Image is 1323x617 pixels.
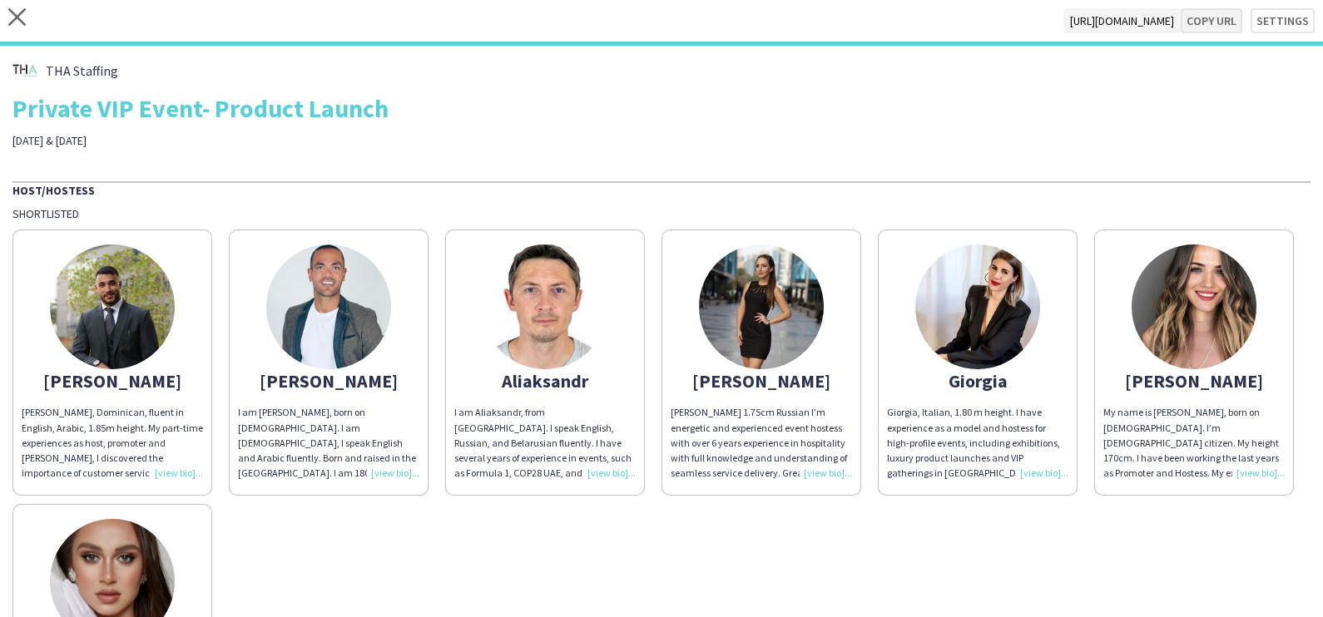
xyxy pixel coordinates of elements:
[454,405,636,481] div: I am Aliaksandr, from [GEOGRAPHIC_DATA]. I speak English, Russian, and Belarusian fluently. I hav...
[1181,8,1242,33] button: Copy url
[1103,373,1285,388] div: [PERSON_NAME]
[46,63,118,78] span: THA Staffing
[887,373,1068,388] div: Giorgia
[699,244,824,369] img: thumb-607bce276f129.jpeg
[22,373,203,388] div: [PERSON_NAME]
[238,373,419,388] div: [PERSON_NAME]
[238,405,419,481] div: I am [PERSON_NAME], born on [DEMOGRAPHIC_DATA]. I am [DEMOGRAPHIC_DATA], I speak English and Arab...
[50,244,175,369] img: thumb-3b4bedbe-2bfe-446a-a964-4b882512f058.jpg
[887,405,1068,481] div: Giorgia, Italian, 1.80 m height. I have experience as a model and hostess for high-profile events...
[1103,405,1285,481] div: My name is [PERSON_NAME], born on [DEMOGRAPHIC_DATA]. I’m [DEMOGRAPHIC_DATA] citizen. My height 1...
[454,373,636,388] div: Aliaksandr
[483,244,607,369] img: thumb-634077b821b71.jpg
[671,405,852,481] div: [PERSON_NAME] 1.75cm Russian I’m energetic and experienced event hostess with over 6 years experi...
[1063,8,1181,33] span: [URL][DOMAIN_NAME]
[266,244,391,369] img: thumb-5f3a1e76859b1.jpeg
[12,206,1311,221] div: Shortlisted
[1251,8,1315,33] button: Settings
[12,181,1311,198] div: Host/Hostess
[1132,244,1256,369] img: thumb-631da699cf0df.jpeg
[915,244,1040,369] img: thumb-167354389163c040d3eec95.jpeg
[12,96,1311,121] div: Private VIP Event- Product Launch
[12,58,37,83] img: thumb-b626c84d-0bd7-4810-9149-65418a83d306.png
[671,373,852,388] div: [PERSON_NAME]
[22,405,203,481] div: [PERSON_NAME], Dominican, fluent in English, Arabic, 1.85m height. My part-time experiences as ho...
[12,133,467,148] div: [DATE] & [DATE]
